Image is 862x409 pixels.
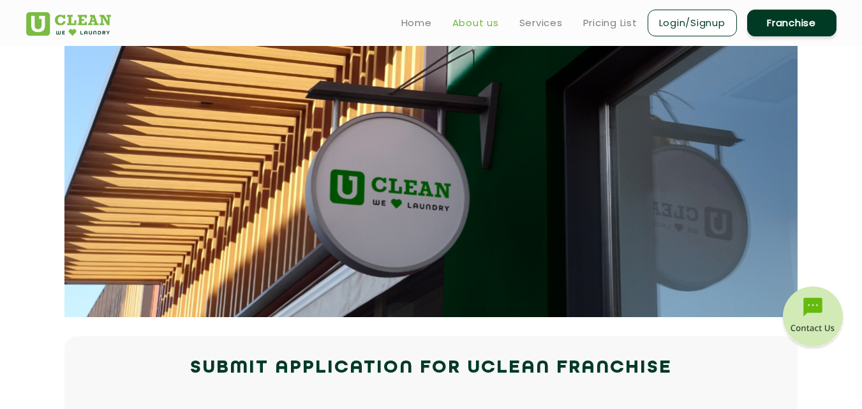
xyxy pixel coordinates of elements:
[747,10,836,36] a: Franchise
[401,15,432,31] a: Home
[648,10,737,36] a: Login/Signup
[452,15,499,31] a: About us
[583,15,637,31] a: Pricing List
[781,286,845,350] img: contact-btn
[519,15,563,31] a: Services
[26,353,836,383] h2: Submit Application for UCLEAN FRANCHISE
[26,12,111,36] img: UClean Laundry and Dry Cleaning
